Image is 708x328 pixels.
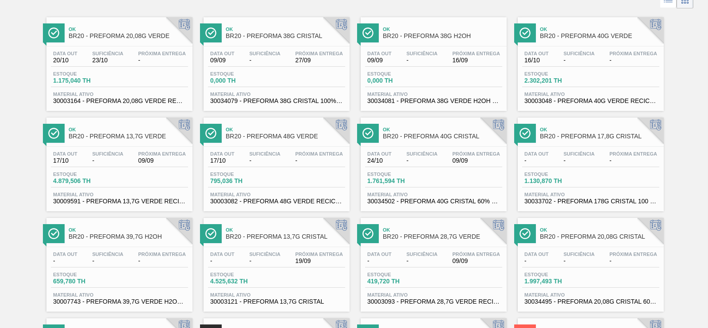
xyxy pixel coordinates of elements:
[69,133,188,140] span: BR20 - PREFORMA 13,7G VERDE
[367,258,392,264] span: -
[226,233,345,240] span: BR20 - PREFORMA 13,7G CRISTAL
[406,151,437,156] span: Suficiência
[53,252,77,257] span: Data out
[367,198,500,205] span: 30034502 - PREFORMA 40G CRISTAL 60% REC
[249,57,280,64] span: -
[295,258,343,264] span: 19/09
[383,233,502,240] span: BR20 - PREFORMA 28,7G VERDE
[452,258,500,264] span: 09/09
[53,178,115,184] span: 4.879,506 TH
[92,51,123,56] span: Suficiência
[524,172,586,177] span: Estoque
[210,157,235,164] span: 17/10
[367,272,429,277] span: Estoque
[524,157,549,164] span: -
[295,151,343,156] span: Próxima Entrega
[524,292,657,297] span: Material ativo
[53,278,115,285] span: 659,780 TH
[367,172,429,177] span: Estoque
[524,252,549,257] span: Data out
[524,258,549,264] span: -
[53,157,77,164] span: 17/10
[205,228,216,239] img: Ícone
[367,278,429,285] span: 419,720 TH
[524,178,586,184] span: 1.130,870 TH
[53,77,115,84] span: 1.175,040 TH
[138,252,186,257] span: Próxima Entrega
[210,151,235,156] span: Data out
[210,278,272,285] span: 4.525,632 TH
[367,51,392,56] span: Data out
[92,151,123,156] span: Suficiência
[92,252,123,257] span: Suficiência
[367,92,500,97] span: Material ativo
[406,51,437,56] span: Suficiência
[210,292,343,297] span: Material ativo
[383,227,502,233] span: Ok
[524,77,586,84] span: 2.302,201 TH
[406,252,437,257] span: Suficiência
[540,133,659,140] span: BR20 - PREFORMA 17,8G CRISTAL
[563,157,594,164] span: -
[524,272,586,277] span: Estoque
[362,228,373,239] img: Ícone
[295,57,343,64] span: 27/09
[226,133,345,140] span: BR20 - PREFORMA 48G VERDE
[609,51,657,56] span: Próxima Entrega
[524,98,657,104] span: 30003048 - PREFORMA 40G VERDE RECICLADA
[609,57,657,64] span: -
[48,128,59,139] img: Ícone
[383,27,502,32] span: Ok
[354,111,511,211] a: ÍconeOkBR20 - PREFORMA 40G CRISTALData out24/10Suficiência-Próxima Entrega09/09Estoque1.761,594 T...
[609,258,657,264] span: -
[210,272,272,277] span: Estoque
[249,157,280,164] span: -
[69,27,188,32] span: Ok
[53,172,115,177] span: Estoque
[563,151,594,156] span: Suficiência
[524,198,657,205] span: 30033702 - PREFORMA 178G CRISTAL 100 RECICLADA
[563,252,594,257] span: Suficiência
[452,57,500,64] span: 16/09
[367,292,500,297] span: Material ativo
[40,211,197,312] a: ÍconeOkBR20 - PREFORMA 39,7G H2OHData out-Suficiência-Próxima Entrega-Estoque659,780 THMaterial a...
[53,71,115,76] span: Estoque
[524,71,586,76] span: Estoque
[40,111,197,211] a: ÍconeOkBR20 - PREFORMA 13,7G VERDEData out17/10Suficiência-Próxima Entrega09/09Estoque4.879,506 T...
[92,57,123,64] span: 23/10
[53,298,186,305] span: 30007743 - PREFORMA 39,7G VERDE H2OH RECICLADA
[524,151,549,156] span: Data out
[295,252,343,257] span: Próxima Entrega
[609,151,657,156] span: Próxima Entrega
[210,192,343,197] span: Material ativo
[295,157,343,164] span: -
[540,227,659,233] span: Ok
[524,57,549,64] span: 16/10
[69,127,188,132] span: Ok
[511,211,668,312] a: ÍconeOkBR20 - PREFORMA 20,08G CRISTALData out-Suficiência-Próxima Entrega-Estoque1.997,493 THMate...
[69,33,188,39] span: BR20 - PREFORMA 20,08G VERDE
[383,133,502,140] span: BR20 - PREFORMA 40G CRISTAL
[249,51,280,56] span: Suficiência
[519,27,531,38] img: Ícone
[367,178,429,184] span: 1.761,594 TH
[362,128,373,139] img: Ícone
[540,127,659,132] span: Ok
[367,157,392,164] span: 24/10
[69,233,188,240] span: BR20 - PREFORMA 39,7G H2OH
[367,98,500,104] span: 30034081 - PREFORMA 38G VERDE H2OH RECICLADA
[406,57,437,64] span: -
[511,111,668,211] a: ÍconeOkBR20 - PREFORMA 17,8G CRISTALData out-Suficiência-Próxima Entrega-Estoque1.130,870 THMater...
[367,298,500,305] span: 30003093 - PREFORMA 28,7G VERDE RECICLADA
[53,292,186,297] span: Material ativo
[92,258,123,264] span: -
[524,192,657,197] span: Material ativo
[524,298,657,305] span: 30034495 - PREFORMA 20,08G CRISTAL 60% REC
[406,157,437,164] span: -
[452,51,500,56] span: Próxima Entrega
[383,33,502,39] span: BR20 - PREFORMA 38G H2OH
[226,227,345,233] span: Ok
[53,92,186,97] span: Material ativo
[354,11,511,111] a: ÍconeOkBR20 - PREFORMA 38G H2OHData out09/09Suficiência-Próxima Entrega16/09Estoque0,000 THMateri...
[563,258,594,264] span: -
